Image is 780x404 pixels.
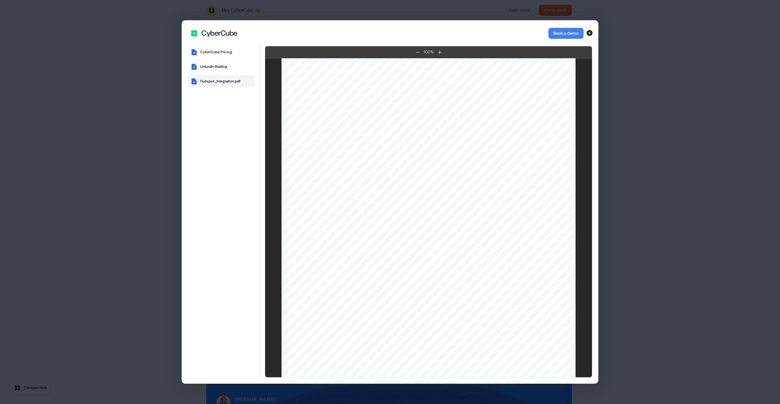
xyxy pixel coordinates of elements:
button: CyberCube Pricing [188,46,255,58]
div: CyberCube [201,29,237,38]
div: CyberCube Pricing [200,50,232,54]
button: Hubspot_Integration.pdf [188,75,255,87]
button: Book a demo [548,28,583,39]
div: 100 % [423,49,435,55]
div: Hubspot_Integration.pdf [200,79,240,84]
button: LinkedIn Bidding [188,61,255,73]
div: LinkedIn Bidding [200,64,227,69]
